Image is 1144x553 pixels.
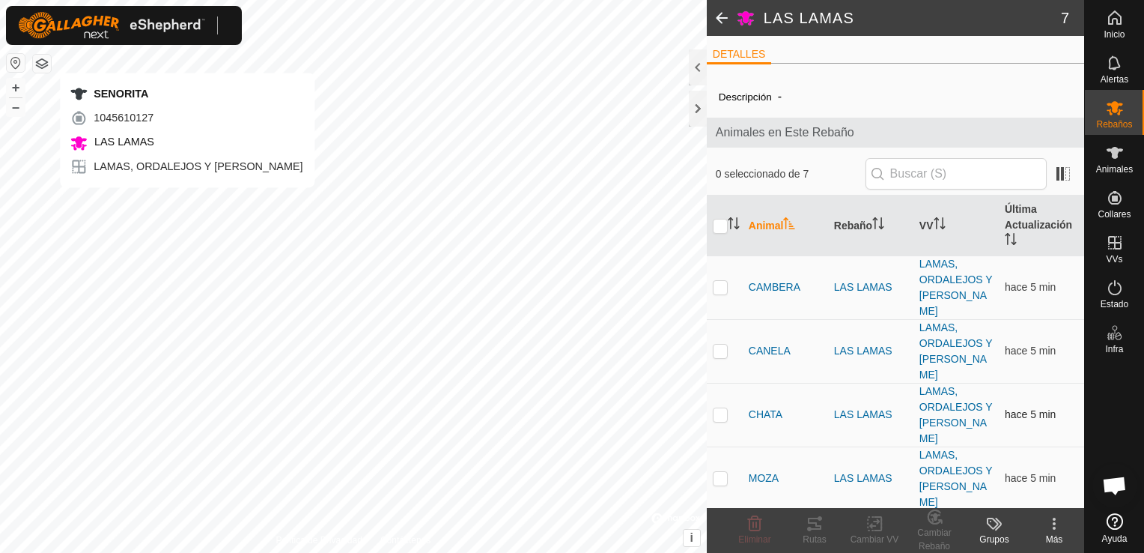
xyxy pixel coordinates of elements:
[834,343,907,359] div: LAS LAMAS
[33,55,51,73] button: Capas del Mapa
[728,220,740,232] p-sorticon: Activar para ordenar
[1092,463,1137,508] div: Chat abierto
[1005,281,1056,293] span: 4 oct 2025, 0:45
[7,98,25,116] button: –
[1005,345,1056,357] span: 4 oct 2025, 0:45
[1005,235,1017,247] p-sorticon: Activar para ordenar
[845,533,904,546] div: Cambiar VV
[919,449,993,508] a: LAMAS, ORDALEJOS Y [PERSON_NAME]
[834,279,907,295] div: LAS LAMAS
[828,196,913,256] th: Rebaño
[1096,120,1132,129] span: Rebaños
[1101,300,1128,309] span: Estado
[7,79,25,97] button: +
[1105,345,1123,354] span: Infra
[872,220,884,232] p-sorticon: Activar para ordenar
[934,220,946,232] p-sorticon: Activar para ordenar
[380,534,430,547] a: Contáctenos
[964,533,1024,546] div: Grupos
[1096,165,1133,174] span: Animales
[1005,408,1056,420] span: 4 oct 2025, 0:45
[18,12,205,39] img: Logo Gallagher
[716,166,865,182] span: 0 seleccionado de 7
[1061,7,1069,29] span: 7
[834,471,907,486] div: LAS LAMAS
[919,321,993,381] a: LAMAS, ORDALEJOS Y [PERSON_NAME]
[70,109,302,127] div: 1045610127
[1101,75,1128,84] span: Alertas
[749,343,791,359] span: CANELA
[707,46,772,64] li: DETALLES
[783,220,795,232] p-sorticon: Activar para ordenar
[7,54,25,72] button: Restablecer Mapa
[749,407,782,423] span: CHATA
[919,258,993,317] a: LAMAS, ORDALEJOS Y [PERSON_NAME]
[743,196,828,256] th: Animal
[716,124,1075,142] span: Animales en Este Rebaño
[70,85,302,103] div: SENORITA
[276,534,362,547] a: Política de Privacidad
[834,407,907,423] div: LAS LAMAS
[91,136,154,148] span: LAS LAMAS
[1085,507,1144,549] a: Ayuda
[70,158,302,176] div: LAMAS, ORDALEJOS Y [PERSON_NAME]
[785,533,845,546] div: Rutas
[904,526,964,553] div: Cambiar Rebaño
[865,158,1047,190] input: Buscar (S)
[1102,534,1128,543] span: Ayuda
[1106,255,1122,264] span: VVs
[690,531,693,544] span: i
[999,196,1084,256] th: Última Actualización
[919,385,993,444] a: LAMAS, ORDALEJOS Y [PERSON_NAME]
[749,279,800,295] span: CAMBERA
[749,471,779,486] span: MOZA
[719,91,772,103] label: Descripción
[772,84,788,109] span: -
[1005,472,1056,484] span: 4 oct 2025, 0:45
[764,9,1061,27] h2: LAS LAMAS
[1098,210,1131,219] span: Collares
[738,534,770,545] span: Eliminar
[1104,30,1125,39] span: Inicio
[684,530,700,546] button: i
[913,196,999,256] th: VV
[1024,533,1084,546] div: Más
